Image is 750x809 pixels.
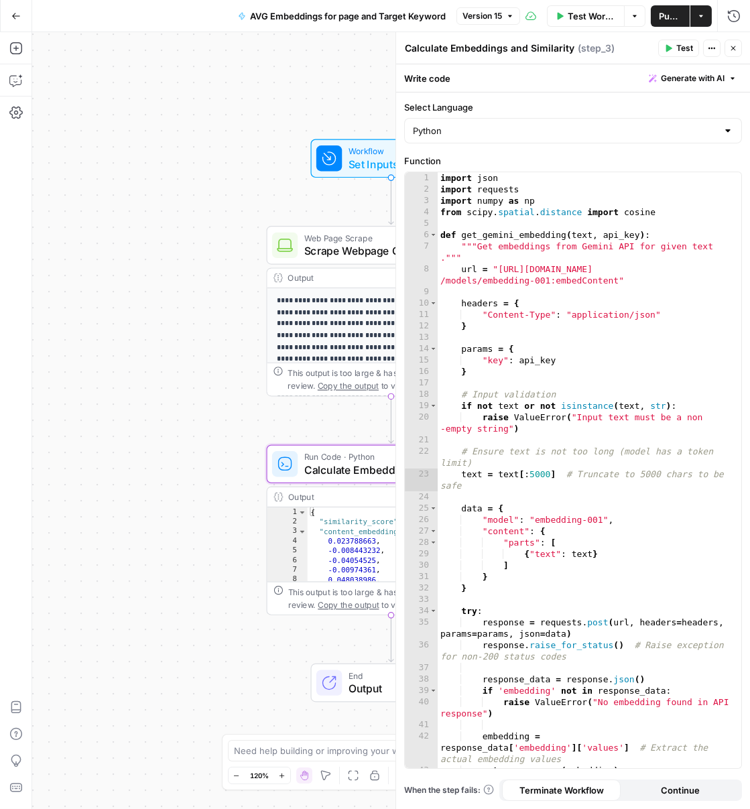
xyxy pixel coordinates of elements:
span: Test [676,42,693,54]
div: 12 [405,320,438,332]
div: EndOutput [267,664,516,702]
div: 42 [405,731,438,765]
div: 8 [267,575,308,584]
div: 32 [405,582,438,594]
a: When the step fails: [404,784,494,796]
span: Continue [661,784,700,797]
div: 41 [405,719,438,731]
div: 20 [405,412,438,434]
span: Toggle code folding, rows 19 through 20 [430,400,437,412]
div: 4 [405,206,438,218]
button: Version 15 [456,7,520,25]
input: Python [413,124,717,137]
div: 13 [405,332,438,343]
g: Edge from step_2 to step_3 [389,396,393,443]
div: 26 [405,514,438,525]
div: 15 [405,355,438,366]
span: Scrape Webpage Content [304,243,472,259]
div: 9 [405,286,438,298]
span: Toggle code folding, rows 34 through 43 [430,605,437,617]
span: Workflow [349,145,428,158]
span: Set Inputs [349,156,428,172]
div: 11 [405,309,438,320]
div: 30 [405,560,438,571]
div: 16 [405,366,438,377]
textarea: Calculate Embeddings and Similarity [405,42,574,55]
div: 25 [405,503,438,514]
span: Version 15 [462,10,502,22]
button: Generate with AI [643,70,742,87]
div: Output [288,491,472,503]
div: 40 [405,696,438,719]
span: Toggle code folding, rows 27 through 31 [430,525,437,537]
div: 43 [405,765,438,776]
button: Publish [651,5,690,27]
div: 21 [405,434,438,446]
div: 33 [405,594,438,605]
div: 10 [405,298,438,309]
div: 27 [405,525,438,537]
div: 31 [405,571,438,582]
span: Test Workflow [568,9,616,23]
span: Publish [659,9,682,23]
div: 24 [405,491,438,503]
div: This output is too large & has been abbreviated for review. to view the full content. [288,586,509,611]
label: Select Language [404,101,742,114]
div: 1 [267,507,308,517]
div: 5 [405,218,438,229]
span: ( step_3 ) [578,42,615,55]
div: 6 [405,229,438,241]
div: This output is too large & has been abbreviated for review. to view the full content. [288,367,509,392]
div: 23 [405,469,438,491]
div: 29 [405,548,438,560]
span: Copy the output [318,600,379,609]
button: AVG Embeddings for page and Target Keyword [230,5,454,27]
span: 120% [250,770,269,781]
span: Output [349,680,458,696]
div: 38 [405,674,438,685]
span: Toggle code folding, rows 14 through 16 [430,343,437,355]
span: Toggle code folding, rows 10 through 12 [430,298,437,309]
g: Edge from start to step_2 [389,178,393,225]
label: Function [404,154,742,168]
span: Web Page Scrape [304,232,472,245]
div: 34 [405,605,438,617]
span: Toggle code folding, rows 28 through 30 [430,537,437,548]
span: Toggle code folding, rows 1 through 170 [298,507,306,517]
button: Continue [621,780,739,801]
div: Output [288,272,472,285]
div: 2 [267,517,308,527]
button: Test [658,40,699,57]
div: 37 [405,662,438,674]
div: 7 [267,566,308,575]
div: 8 [405,263,438,286]
div: 1 [405,172,438,184]
div: 35 [405,617,438,639]
div: 17 [405,377,438,389]
span: End [349,669,458,682]
div: 5 [267,546,308,556]
div: 14 [405,343,438,355]
span: Copy the output [318,381,379,391]
span: Toggle code folding, rows 3 through 169 [298,527,306,536]
div: 3 [405,195,438,206]
div: Run Code · PythonCalculate Embeddings and SimilarityStep 3Output{ "similarity_score":0.7533853613... [267,445,516,615]
div: 36 [405,639,438,662]
div: 6 [267,556,308,565]
span: Toggle code folding, rows 39 through 40 [430,685,437,696]
div: Write code [396,64,750,92]
div: 2 [405,184,438,195]
div: WorkflowSet InputsInputs [267,139,516,178]
div: 3 [267,527,308,536]
div: 18 [405,389,438,400]
span: AVG Embeddings for page and Target Keyword [250,9,446,23]
div: 39 [405,685,438,696]
g: Edge from step_3 to end [389,615,393,662]
div: 4 [267,536,308,546]
span: Run Code · Python [304,450,472,463]
div: 22 [405,446,438,469]
div: 19 [405,400,438,412]
div: 7 [405,241,438,263]
span: Toggle code folding, rows 6 through 49 [430,229,437,241]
